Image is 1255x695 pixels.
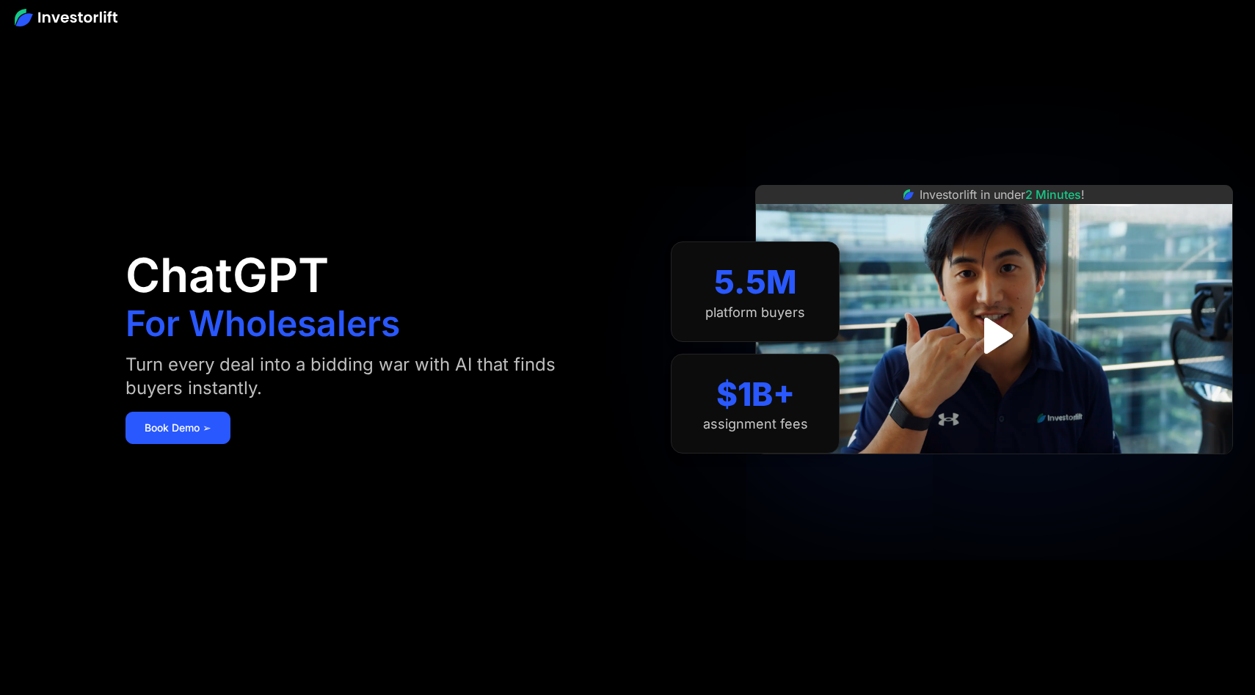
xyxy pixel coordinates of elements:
div: Turn every deal into a bidding war with AI that finds buyers instantly. [125,353,590,400]
div: Investorlift in under ! [920,186,1085,203]
span: 2 Minutes [1025,187,1081,202]
div: $1B+ [716,375,795,414]
a: Book Demo ➢ [125,412,230,444]
a: open lightbox [961,303,1027,368]
h1: For Wholesalers [125,306,400,341]
iframe: Customer reviews powered by Trustpilot [884,462,1105,479]
div: platform buyers [705,305,805,321]
div: 5.5M [714,263,797,302]
h1: ChatGPT [125,252,329,299]
div: assignment fees [703,416,808,432]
